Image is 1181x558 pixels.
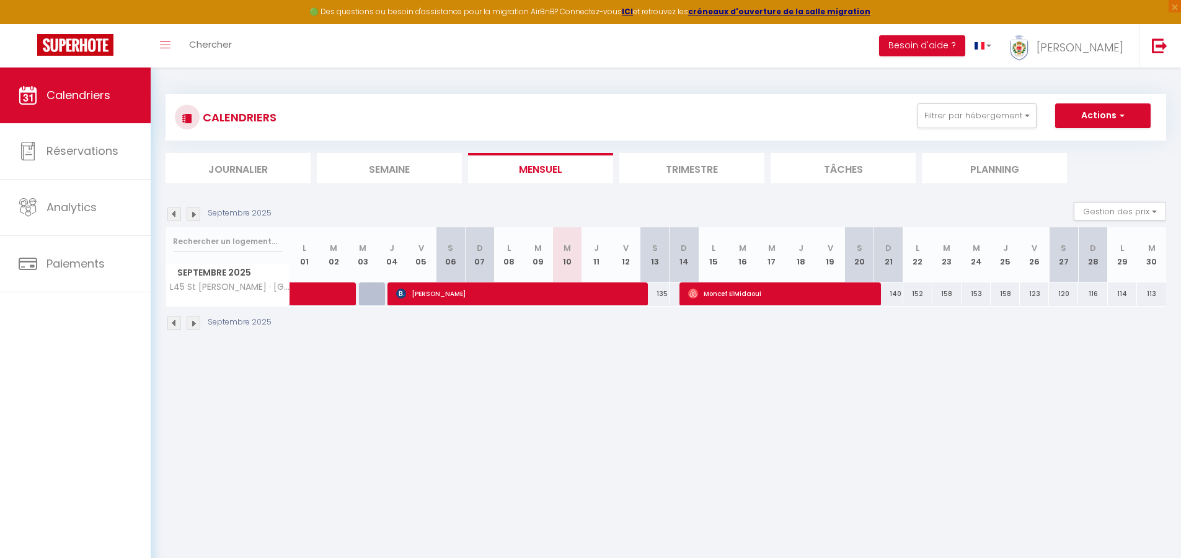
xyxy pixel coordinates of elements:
[534,242,542,254] abbr: M
[932,227,962,282] th: 23
[932,282,962,305] div: 158
[46,87,110,103] span: Calendriers
[389,242,394,254] abbr: J
[507,242,511,254] abbr: L
[564,242,571,254] abbr: M
[418,242,424,254] abbr: V
[1001,24,1139,68] a: ... [PERSON_NAME]
[757,227,786,282] th: 17
[622,6,633,17] a: ICI
[1108,282,1137,305] div: 114
[681,242,687,254] abbr: D
[166,153,311,183] li: Journalier
[1137,227,1166,282] th: 30
[688,282,873,305] span: Moncef ElMidaoui
[378,227,407,282] th: 04
[991,227,1020,282] th: 25
[208,316,272,328] p: Septembre 2025
[1137,282,1166,305] div: 113
[168,282,292,292] span: L45 St [PERSON_NAME] · [GEOGRAPHIC_DATA][PERSON_NAME]/ Balcon, Parking WIFI
[962,282,991,305] div: 153
[46,199,97,215] span: Analytics
[699,227,728,282] th: 15
[611,227,640,282] th: 12
[180,24,241,68] a: Chercher
[712,242,715,254] abbr: L
[845,227,874,282] th: 20
[407,227,436,282] th: 05
[798,242,803,254] abbr: J
[903,227,932,282] th: 22
[670,227,699,282] th: 14
[640,227,670,282] th: 13
[359,242,366,254] abbr: M
[688,6,870,17] a: créneaux d'ouverture de la salle migration
[1032,242,1037,254] abbr: V
[1037,40,1123,55] span: [PERSON_NAME]
[552,227,582,282] th: 10
[815,227,844,282] th: 19
[786,227,815,282] th: 18
[46,256,105,271] span: Paiements
[652,242,658,254] abbr: S
[640,282,670,305] div: 135
[768,242,776,254] abbr: M
[594,242,599,254] abbr: J
[857,242,862,254] abbr: S
[208,207,272,219] p: Septembre 2025
[771,153,916,183] li: Tâches
[973,242,980,254] abbr: M
[330,242,337,254] abbr: M
[303,242,306,254] abbr: L
[523,227,552,282] th: 09
[1061,242,1066,254] abbr: S
[396,282,639,305] span: [PERSON_NAME]
[874,227,903,282] th: 21
[477,242,483,254] abbr: D
[922,153,1067,183] li: Planning
[465,227,494,282] th: 07
[991,282,1020,305] div: 158
[46,143,118,159] span: Réservations
[739,242,746,254] abbr: M
[173,230,283,253] input: Rechercher un logement...
[348,227,378,282] th: 03
[1148,242,1156,254] abbr: M
[200,103,276,131] h3: CALENDRIERS
[916,242,919,254] abbr: L
[1074,202,1166,220] button: Gestion des prix
[623,242,629,254] abbr: V
[436,227,465,282] th: 06
[1090,242,1096,254] abbr: D
[918,103,1037,128] button: Filtrer par hébergement
[1020,282,1049,305] div: 123
[319,227,348,282] th: 02
[943,242,950,254] abbr: M
[828,242,833,254] abbr: V
[1078,227,1107,282] th: 28
[1010,35,1028,61] img: ...
[290,227,319,282] th: 01
[1120,242,1124,254] abbr: L
[885,242,891,254] abbr: D
[494,227,523,282] th: 08
[1108,227,1137,282] th: 29
[1055,103,1151,128] button: Actions
[879,35,965,56] button: Besoin d'aide ?
[1078,282,1107,305] div: 116
[448,242,453,254] abbr: S
[874,282,903,305] div: 140
[468,153,613,183] li: Mensuel
[903,282,932,305] div: 152
[1152,38,1167,53] img: logout
[728,227,757,282] th: 16
[166,264,290,282] span: Septembre 2025
[317,153,462,183] li: Semaine
[582,227,611,282] th: 11
[1020,227,1049,282] th: 26
[619,153,764,183] li: Trimestre
[962,227,991,282] th: 24
[1003,242,1008,254] abbr: J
